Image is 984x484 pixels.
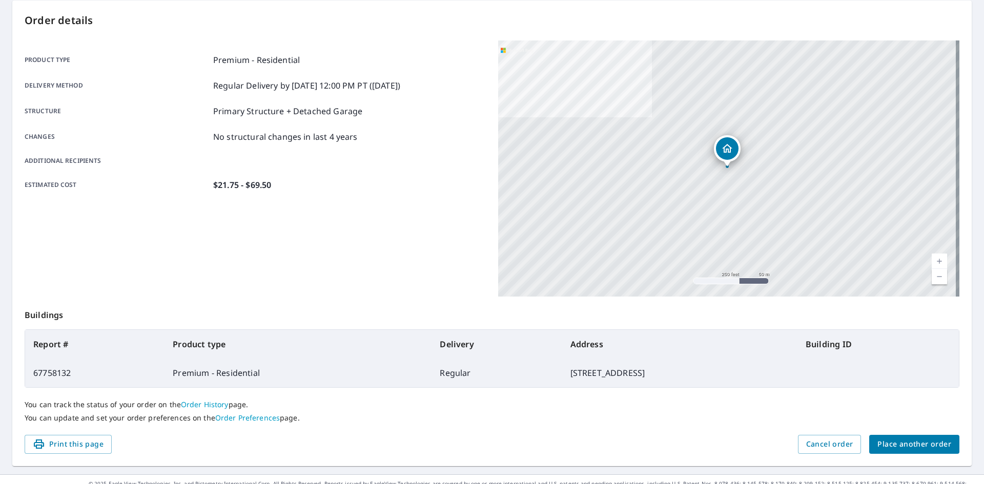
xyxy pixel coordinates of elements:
[25,179,209,191] p: Estimated cost
[215,413,280,423] a: Order Preferences
[432,359,562,387] td: Regular
[714,135,741,167] div: Dropped pin, building 1, Residential property, 5 Landgrove Dr Fayetteville, NY 13066
[33,438,104,451] span: Print this page
[25,131,209,143] p: Changes
[213,79,400,92] p: Regular Delivery by [DATE] 12:00 PM PT ([DATE])
[25,297,959,329] p: Buildings
[797,330,959,359] th: Building ID
[165,359,432,387] td: Premium - Residential
[877,438,951,451] span: Place another order
[213,54,300,66] p: Premium - Residential
[213,179,271,191] p: $21.75 - $69.50
[213,105,362,117] p: Primary Structure + Detached Garage
[562,359,797,387] td: [STREET_ADDRESS]
[798,435,862,454] button: Cancel order
[932,254,947,269] a: Current Level 17, Zoom In
[432,330,562,359] th: Delivery
[25,54,209,66] p: Product type
[25,13,959,28] p: Order details
[181,399,229,409] a: Order History
[213,131,358,143] p: No structural changes in last 4 years
[25,79,209,92] p: Delivery method
[932,269,947,284] a: Current Level 17, Zoom Out
[562,330,797,359] th: Address
[25,435,112,454] button: Print this page
[25,359,165,387] td: 67758132
[25,105,209,117] p: Structure
[25,413,959,423] p: You can update and set your order preferences on the page.
[806,438,853,451] span: Cancel order
[165,330,432,359] th: Product type
[25,400,959,409] p: You can track the status of your order on the page.
[25,330,165,359] th: Report #
[869,435,959,454] button: Place another order
[25,156,209,165] p: Additional recipients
